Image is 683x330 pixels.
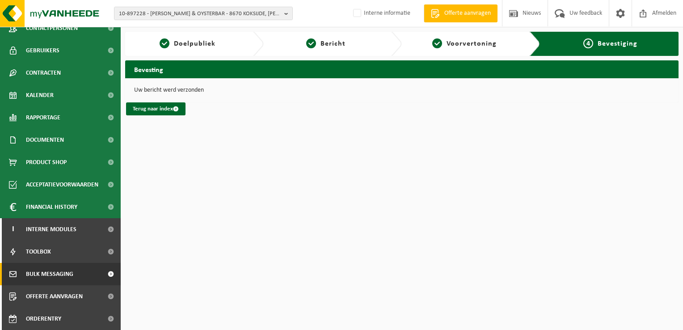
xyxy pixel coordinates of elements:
span: Toolbox [26,241,51,263]
span: Interne modules [26,218,76,241]
span: Bevestiging [598,40,637,47]
button: 10-897228 - [PERSON_NAME] & OYSTERBAR - 8670 KOKSIJDE, [PERSON_NAME] 2 [114,7,293,20]
span: Voorvertoning [447,40,497,47]
span: Product Shop [26,151,67,173]
span: Contracten [26,62,61,84]
span: 10-897228 - [PERSON_NAME] & OYSTERBAR - 8670 KOKSIJDE, [PERSON_NAME] 2 [119,7,281,21]
span: Offerte aanvragen [26,285,83,308]
h2: Bevesting [125,60,679,78]
span: 4 [583,38,593,48]
a: Offerte aanvragen [424,4,497,22]
span: Gebruikers [26,39,59,62]
span: I [9,218,17,241]
a: Terug naar index [126,102,186,115]
span: Bulk Messaging [26,263,73,285]
span: Kalender [26,84,54,106]
span: Offerte aanvragen [442,9,493,18]
span: Acceptatievoorwaarden [26,173,98,196]
span: Documenten [26,129,64,151]
span: Bericht [320,40,346,47]
span: 3 [432,38,442,48]
span: Financial History [26,196,77,218]
span: 1 [160,38,169,48]
span: Contactpersonen [26,17,78,39]
span: 2 [306,38,316,48]
span: Rapportage [26,106,60,129]
span: Doelpubliek [174,40,215,47]
label: Interne informatie [351,7,410,20]
p: Uw bericht werd verzonden [134,87,670,93]
span: Orderentry Goedkeuring [26,308,101,330]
